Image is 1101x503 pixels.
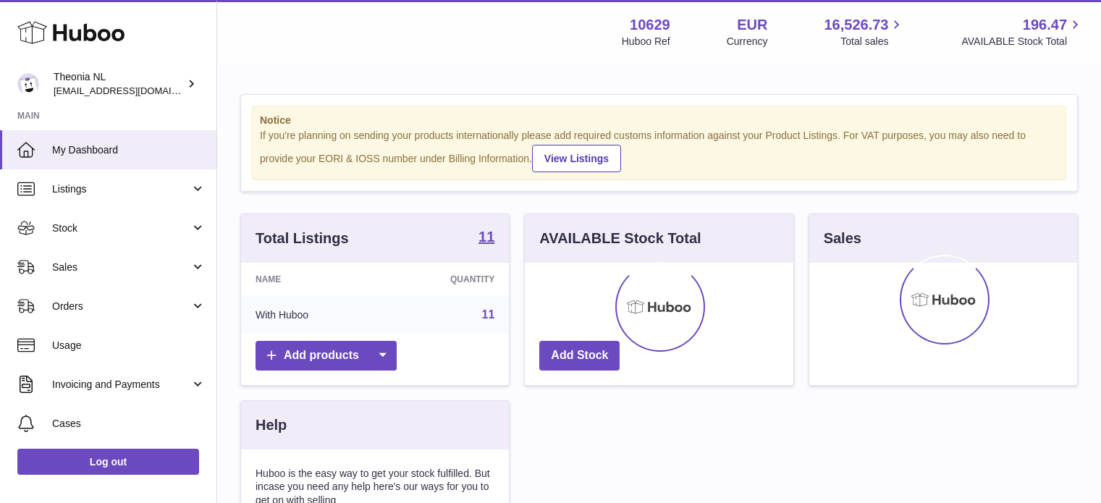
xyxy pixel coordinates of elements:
span: 16,526.73 [824,15,888,35]
a: 196.47 AVAILABLE Stock Total [961,15,1084,48]
img: info@wholesomegoods.eu [17,73,39,95]
a: 16,526.73 Total sales [824,15,905,48]
strong: 11 [478,229,494,244]
div: Theonia NL [54,70,184,98]
th: Quantity [382,263,509,296]
a: 11 [482,308,495,321]
span: Usage [52,339,206,352]
span: Cases [52,417,206,431]
h3: AVAILABLE Stock Total [539,229,701,248]
a: Log out [17,449,199,475]
span: Invoicing and Payments [52,378,190,392]
h3: Help [256,415,287,435]
div: Currency [727,35,768,48]
span: 196.47 [1023,15,1067,35]
h3: Total Listings [256,229,349,248]
a: Add products [256,341,397,371]
strong: EUR [737,15,767,35]
strong: 10629 [630,15,670,35]
span: [EMAIL_ADDRESS][DOMAIN_NAME] [54,85,213,96]
span: Sales [52,261,190,274]
strong: Notice [260,114,1058,127]
span: My Dashboard [52,143,206,157]
span: Total sales [840,35,905,48]
td: With Huboo [241,296,382,334]
a: View Listings [532,145,621,172]
a: Add Stock [539,341,620,371]
div: Huboo Ref [622,35,670,48]
a: 11 [478,229,494,247]
span: Orders [52,300,190,313]
h3: Sales [824,229,861,248]
div: If you're planning on sending your products internationally please add required customs informati... [260,129,1058,172]
span: Listings [52,182,190,196]
span: AVAILABLE Stock Total [961,35,1084,48]
th: Name [241,263,382,296]
span: Stock [52,221,190,235]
